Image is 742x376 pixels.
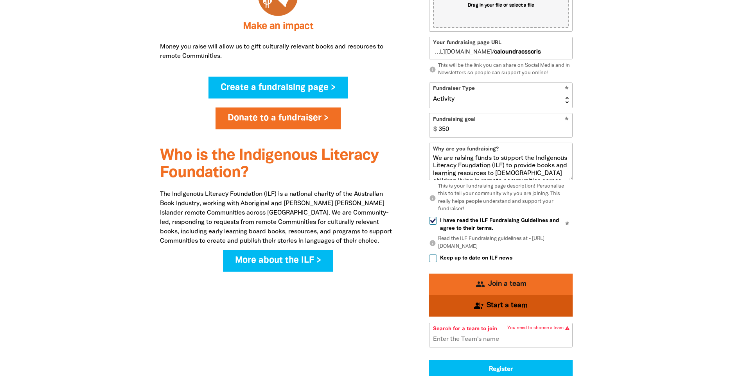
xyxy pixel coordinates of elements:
[429,235,573,251] p: Read the ILF Fundraising guidelines at - [URL][DOMAIN_NAME]
[429,217,437,225] input: I have read the ILF Fundraising Guidelines and agree to their terms.
[488,281,526,288] span: Join a team
[429,254,437,262] input: Keep up to date on ILF news
[440,254,512,262] span: Keep up to date on ILF news
[429,37,494,59] span: /
[429,183,573,213] p: This is your fundraising page description! Personalise this to tell your community why you are jo...
[429,155,572,180] textarea: We are raising funds to support the Indigenous Literacy Foundation (ILF) to provide books and lea...
[433,48,492,56] span: [DOMAIN_NAME][URL]
[429,274,573,295] button: groupJoin a team
[440,217,573,232] span: I have read the ILF Fundraising Guidelines and agree to their terms.
[435,113,572,137] input: eg. 350
[487,302,528,309] span: Start a team
[429,62,573,77] p: This will be the link you can share on Social Media and in Newsletters so people can support you ...
[160,149,379,180] span: Who is the Indigenous Literacy Foundation?
[429,323,572,347] input: Enter the Team's name
[429,240,436,247] i: info
[243,22,313,31] span: Make an impact
[223,250,333,272] a: More about the ILF >
[429,295,573,317] button: group_addStart a team
[216,107,341,129] a: Donate to a fundraiser >
[429,113,437,137] span: $
[429,195,436,202] i: info
[429,37,572,59] div: fundraising.ilf.org.au/caloundracsscris
[429,66,436,73] i: info
[565,222,569,229] i: Required
[160,42,397,61] p: Money you raise will allow us to gift culturally relevant books and resources to remote Communities.
[160,190,397,246] p: The Indigenous Literacy Foundation (ILF) is a national charity of the Australian Book Industry, w...
[208,77,348,98] a: Create a fundraising page >
[468,2,534,9] span: Drag in your file or select a file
